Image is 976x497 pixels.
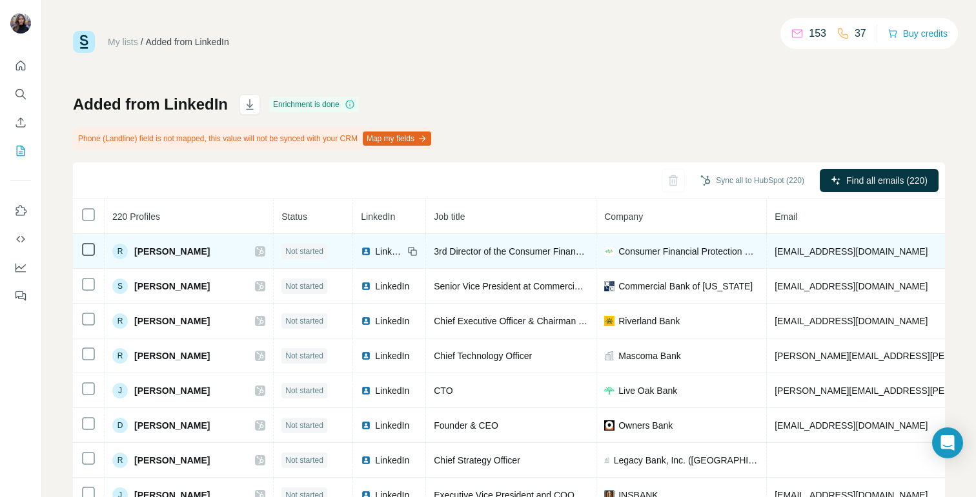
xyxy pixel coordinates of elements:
[434,211,465,222] span: Job title
[285,350,323,362] span: Not started
[846,174,928,187] span: Find all emails (220)
[375,245,403,258] span: LinkedIn
[361,351,371,361] img: LinkedIn logo
[434,351,532,361] span: Chief Technology Officer
[375,280,409,293] span: LinkedIn
[10,13,31,34] img: Avatar
[809,26,826,41] p: 153
[112,348,128,364] div: R
[375,419,409,432] span: LinkedIn
[888,24,948,43] button: Buy credits
[604,385,615,396] img: company-logo
[618,315,680,327] span: Riverland Bank
[285,385,323,396] span: Not started
[604,316,615,326] img: company-logo
[112,313,128,329] div: R
[775,281,928,291] span: [EMAIL_ADDRESS][DOMAIN_NAME]
[285,280,323,292] span: Not started
[134,280,210,293] span: [PERSON_NAME]
[141,35,143,48] li: /
[434,246,664,257] span: 3rd Director of the Consumer Financial Protection Bureau
[134,245,210,258] span: [PERSON_NAME]
[775,211,797,222] span: Email
[618,280,753,293] span: Commercial Bank of [US_STATE]
[361,385,371,396] img: LinkedIn logo
[775,316,928,326] span: [EMAIL_ADDRESS][DOMAIN_NAME]
[10,83,31,106] button: Search
[134,454,210,467] span: [PERSON_NAME]
[820,169,939,192] button: Find all emails (220)
[73,128,434,150] div: Phone (Landline) field is not mapped, this value will not be synced with your CRM
[775,246,928,257] span: [EMAIL_ADDRESS][DOMAIN_NAME]
[375,349,409,362] span: LinkedIn
[285,246,323,257] span: Not started
[10,284,31,307] button: Feedback
[112,418,128,433] div: D
[10,199,31,222] button: Use Surfe on LinkedIn
[361,316,371,326] img: LinkedIn logo
[604,211,643,222] span: Company
[10,139,31,162] button: My lists
[618,419,673,432] span: Owners Bank
[134,419,210,432] span: [PERSON_NAME]
[10,54,31,77] button: Quick start
[604,420,615,431] img: company-logo
[434,316,613,326] span: Chief Executive Officer & Chairman of Board
[618,245,758,258] span: Consumer Financial Protection Bureau
[112,211,160,222] span: 220 Profiles
[375,315,409,327] span: LinkedIn
[285,420,323,431] span: Not started
[361,246,371,257] img: LinkedIn logo
[361,455,371,465] img: LinkedIn logo
[285,454,323,466] span: Not started
[10,111,31,134] button: Enrich CSV
[375,454,409,467] span: LinkedIn
[134,384,210,397] span: [PERSON_NAME]
[281,211,307,222] span: Status
[614,454,759,467] span: Legacy Bank, Inc. ([GEOGRAPHIC_DATA], [GEOGRAPHIC_DATA])
[361,211,395,222] span: LinkedIn
[855,26,866,41] p: 37
[108,37,138,47] a: My lists
[134,315,210,327] span: [PERSON_NAME]
[112,278,128,294] div: S
[604,281,615,291] img: company-logo
[434,281,667,291] span: Senior Vice President at Commercial Bank of [US_STATE]
[434,455,520,465] span: Chief Strategy Officer
[618,349,680,362] span: Mascoma Bank
[146,35,229,48] div: Added from LinkedIn
[434,385,452,396] span: CTO
[361,420,371,431] img: LinkedIn logo
[112,383,128,398] div: J
[10,228,31,251] button: Use Surfe API
[775,420,928,431] span: [EMAIL_ADDRESS][DOMAIN_NAME]
[285,315,323,327] span: Not started
[434,420,498,431] span: Founder & CEO
[112,244,128,259] div: R
[363,132,431,146] button: Map my fields
[112,453,128,468] div: R
[73,94,228,115] h1: Added from LinkedIn
[361,281,371,291] img: LinkedIn logo
[10,256,31,279] button: Dashboard
[932,427,963,458] div: Open Intercom Messenger
[691,171,813,190] button: Sync all to HubSpot (220)
[375,384,409,397] span: LinkedIn
[73,31,95,53] img: Surfe Logo
[134,349,210,362] span: [PERSON_NAME]
[618,384,677,397] span: Live Oak Bank
[269,97,359,112] div: Enrichment is done
[604,246,615,257] img: company-logo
